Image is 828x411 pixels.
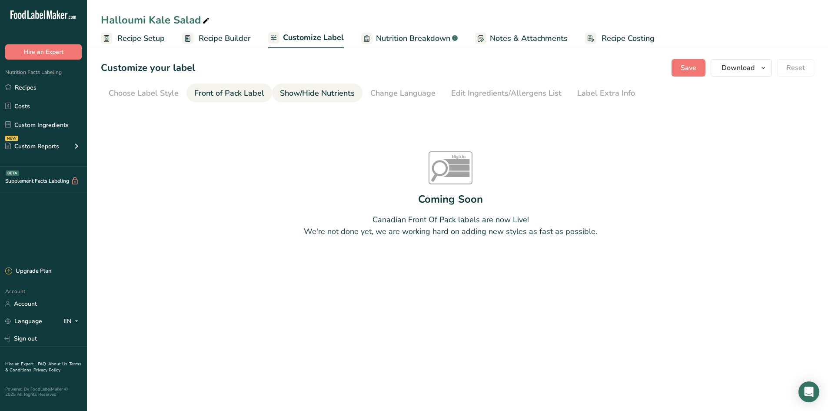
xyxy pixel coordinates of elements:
[280,87,355,99] div: Show/Hide Nutrients
[5,361,36,367] a: Hire an Expert .
[182,29,251,48] a: Recipe Builder
[48,361,69,367] a: About Us .
[101,61,195,75] h1: Customize your label
[777,59,814,77] button: Reset
[585,29,655,48] a: Recipe Costing
[452,160,464,164] tspan: Sat fat
[681,63,696,73] span: Save
[5,136,18,141] div: NEW
[490,33,568,44] span: Notes & Attachments
[5,387,82,397] div: Powered By FoodLabelMaker © 2025 All Rights Reserved
[5,142,59,151] div: Custom Reports
[304,214,597,237] div: Canadian Front Of Pack labels are now Live! We're not done yet, we are working hard on adding new...
[6,170,19,176] div: BETA
[101,29,165,48] a: Recipe Setup
[452,172,466,177] tspan: Sodium
[117,33,165,44] span: Recipe Setup
[577,87,635,99] div: Label Extra Info
[711,59,772,77] button: Download
[283,32,344,43] span: Customize Label
[376,33,450,44] span: Nutrition Breakdown
[418,191,483,207] div: Coming Soon
[361,29,458,48] a: Nutrition Breakdown
[452,166,465,170] tspan: Sugars
[101,12,211,28] div: Halloumi Kale Salad
[5,44,82,60] button: Hire an Expert
[798,381,819,402] div: Open Intercom Messenger
[602,33,655,44] span: Recipe Costing
[5,361,81,373] a: Terms & Conditions .
[194,87,264,99] div: Front of Pack Label
[451,87,562,99] div: Edit Ingredients/Allergens List
[199,33,251,44] span: Recipe Builder
[5,267,51,276] div: Upgrade Plan
[268,28,344,49] a: Customize Label
[63,316,82,327] div: EN
[370,87,436,99] div: Change Language
[722,63,755,73] span: Download
[109,87,179,99] div: Choose Label Style
[38,361,48,367] a: FAQ .
[33,367,60,373] a: Privacy Policy
[475,29,568,48] a: Notes & Attachments
[672,59,705,77] button: Save
[786,63,805,73] span: Reset
[5,314,42,329] a: Language
[452,154,466,159] tspan: High in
